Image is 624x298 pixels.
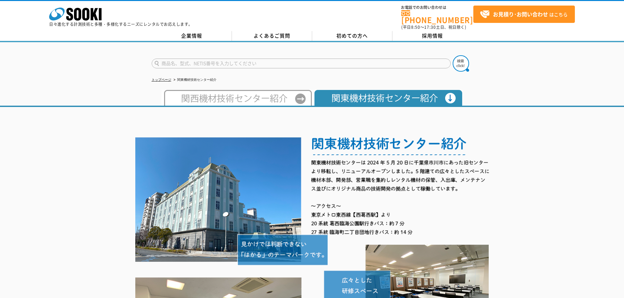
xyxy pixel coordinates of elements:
[152,31,232,41] a: 企業情報
[312,99,463,104] a: 関東機材技術センター紹介
[401,10,473,24] a: [PHONE_NUMBER]
[232,31,312,41] a: よくあるご質問
[312,90,463,106] img: 関東機材技術センター紹介
[152,59,451,68] input: 商品名、型式、NETIS番号を入力してください
[473,6,575,23] a: お見積り･お問い合わせはこちら
[401,24,466,30] span: (平日 ～ 土日、祝日除く)
[453,55,469,72] img: btn_search.png
[401,6,473,9] span: お電話でのお問い合わせは
[172,77,217,83] li: 関東機材技術センター紹介
[493,10,548,18] strong: お見積り･お問い合わせ
[424,24,436,30] span: 17:30
[49,22,193,26] p: 日々進化する計測技術と多種・多様化するニーズにレンタルでお応えします。
[161,90,312,106] img: 西日本テクニカルセンター紹介
[392,31,473,41] a: 採用情報
[152,78,171,81] a: トップページ
[411,24,420,30] span: 8:50
[161,99,312,104] a: 西日本テクニカルセンター紹介
[336,32,368,39] span: 初めての方へ
[480,9,568,19] span: はこちら
[312,31,392,41] a: 初めての方へ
